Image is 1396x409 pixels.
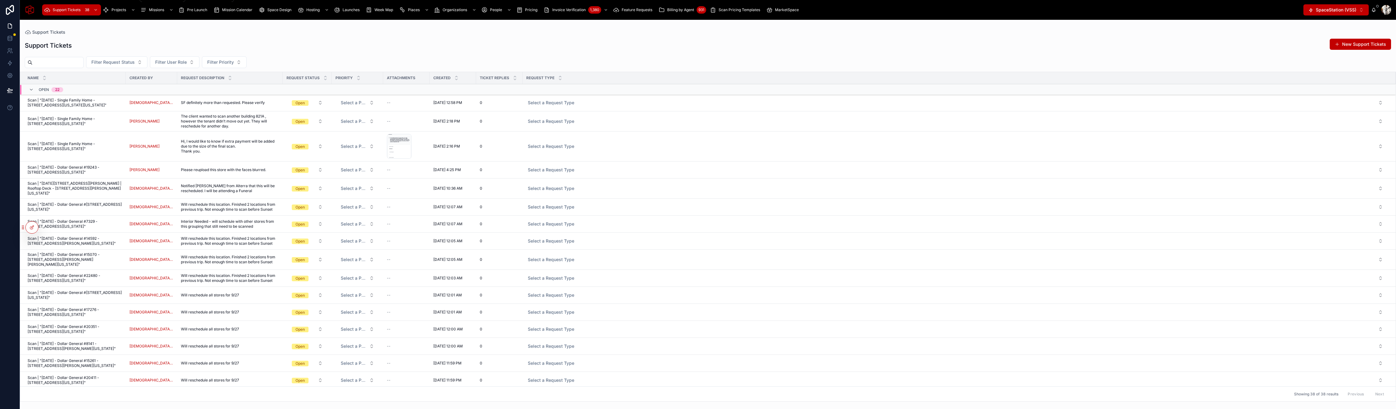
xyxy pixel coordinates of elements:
span: Scan | "[DATE] - Dollar General #22480 - [STREET_ADDRESS][US_STATE]" [28,273,122,283]
a: -- [387,293,426,298]
a: Select Button [287,183,328,194]
a: Invoice Verification1,380 [542,4,611,15]
span: Organizations [443,7,467,12]
div: Open [295,167,305,173]
a: [DATE] 12:05 AM [433,239,472,243]
a: 0 [480,186,519,191]
span: 0 [480,205,482,209]
button: Select Button [202,56,247,68]
a: 0 [480,276,519,281]
a: [DATE] 4:25 PM [433,167,472,172]
span: Week Map [374,7,393,12]
a: Billing by Agent931 [657,4,708,15]
a: -- [387,119,426,124]
div: Open [295,100,305,106]
a: Select Button [335,289,379,301]
span: -- [387,205,391,209]
span: Select a Priority [341,256,367,263]
span: [DATE] 12:58 PM [433,100,462,105]
a: [DEMOGRAPHIC_DATA][PERSON_NAME][DEMOGRAPHIC_DATA] [129,257,173,262]
a: Select Button [335,218,379,230]
a: New Support Tickets [1330,39,1391,50]
a: SF definitely more than requested. Please verify [181,100,279,105]
button: Select Button [336,141,379,152]
button: Select Button [336,218,379,230]
button: Select Button [287,116,328,127]
a: Scan | "[DATE] - Dollar General #19243 - [STREET_ADDRESS][US_STATE]" [28,165,122,175]
a: Select Button [523,115,1388,127]
span: 0 [480,186,482,191]
span: Space Design [267,7,291,12]
span: Will reschedule this location. Finished 2 locations from previous trip. Not enough time to scan b... [181,236,279,246]
span: MarketSpace [775,7,799,12]
a: Scan | "[DATE] - Dollar General #15070 - [STREET_ADDRESS][PERSON_NAME][PERSON_NAME][US_STATE]" [28,252,122,267]
span: 0 [480,167,482,172]
a: Select Button [287,254,328,265]
a: Select Button [287,201,328,213]
a: [DEMOGRAPHIC_DATA][PERSON_NAME][DEMOGRAPHIC_DATA] [129,239,173,243]
button: Select Button [287,141,328,152]
span: Select a Request Type [528,143,574,149]
div: Open [295,186,305,192]
a: Scan | "[DATE] - Dollar General #[STREET_ADDRESS][US_STATE]" [28,202,122,212]
span: 0 [480,257,482,262]
span: Will reschedule this location. Finished 2 locations from previous trip. Not enough time to scan b... [181,255,279,265]
span: Scan | "[DATE] - Single Family Home - [STREET_ADDRESS][US_STATE]" [28,141,122,151]
a: Select Button [335,254,379,265]
a: [DEMOGRAPHIC_DATA][PERSON_NAME][DEMOGRAPHIC_DATA] [129,205,173,209]
a: Select Button [523,235,1388,247]
span: [DATE] 10:36 AM [433,186,462,191]
span: Select a Request Type [528,167,574,173]
span: 0 [480,100,482,105]
span: [DATE] 12:03 AM [433,276,462,281]
a: [DATE] 2:16 PM [433,144,472,149]
button: Select Button [86,56,147,68]
span: [DEMOGRAPHIC_DATA][PERSON_NAME][DEMOGRAPHIC_DATA] [129,222,173,226]
a: -- [387,222,426,226]
span: Will reschedule this location. Finished 2 locations from previous trip. Not enough time to scan b... [181,273,279,283]
a: 0 [480,257,519,262]
a: [DATE] 12:05 AM [433,257,472,262]
span: Select a Priority [341,185,367,192]
a: Launches [332,4,364,15]
span: The client wanted to scan another building 821A , however the tenant didn’t move out yet. They wi... [181,114,279,129]
a: Select Button [287,140,328,152]
a: Select Button [287,272,328,284]
div: Open [295,276,305,281]
span: People [490,7,502,12]
a: Hi, I would like to know if extra payment will be added due to the size of the final scan. Thank ... [181,139,279,154]
button: Select Button [523,307,1388,318]
a: Support Tickets38 [42,4,101,15]
a: Select Button [335,97,379,109]
a: Select Button [523,272,1388,284]
span: -- [387,186,391,191]
a: Week Map [364,4,397,15]
a: Scan | "[DATE] - Dollar General #7329 - [STREET_ADDRESS][US_STATE]" [28,219,122,229]
button: Select Button [336,183,379,194]
span: [DATE] 12:01 AM [433,293,462,298]
a: [DEMOGRAPHIC_DATA][PERSON_NAME][DEMOGRAPHIC_DATA] [129,276,173,281]
a: Select Button [287,97,328,109]
a: Select Button [523,254,1388,265]
a: Pre Launch [177,4,212,15]
a: Select Button [287,218,328,230]
a: Will reschedule this location. Finished 2 locations from previous trip. Not enough time to scan b... [181,202,279,212]
a: Select Button [523,140,1388,152]
a: -- [387,205,426,209]
span: SF definitely more than requested. Please verify [181,100,265,105]
button: Select Button [523,141,1388,152]
a: [DEMOGRAPHIC_DATA][PERSON_NAME][DEMOGRAPHIC_DATA] [129,293,173,298]
span: Select a Request Type [528,238,574,244]
span: -- [387,293,391,298]
button: Select Button [287,273,328,284]
span: Billing by Agent [667,7,694,12]
div: Open [295,144,305,149]
a: Notified [PERSON_NAME] from Alterra that this will be rescheduled. I will be attending a Funeral [181,183,279,193]
a: [PERSON_NAME] [129,119,160,124]
a: 0 [480,222,519,226]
